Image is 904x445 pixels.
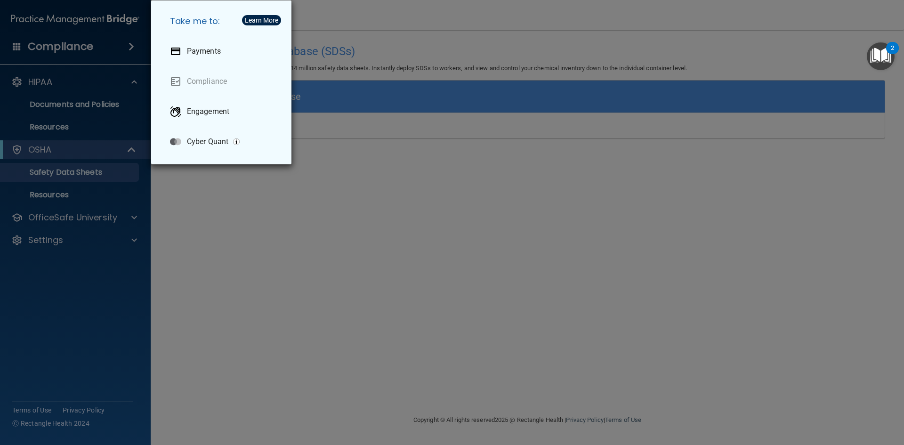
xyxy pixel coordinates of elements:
a: Cyber Quant [162,129,284,155]
button: Learn More [242,15,281,25]
a: Engagement [162,98,284,125]
button: Open Resource Center, 2 new notifications [867,42,895,70]
a: Payments [162,38,284,65]
h5: Take me to: [162,8,284,34]
p: Engagement [187,107,229,116]
a: Compliance [162,68,284,95]
p: Cyber Quant [187,137,228,146]
div: 2 [891,48,894,60]
div: Learn More [245,17,278,24]
p: Payments [187,47,221,56]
